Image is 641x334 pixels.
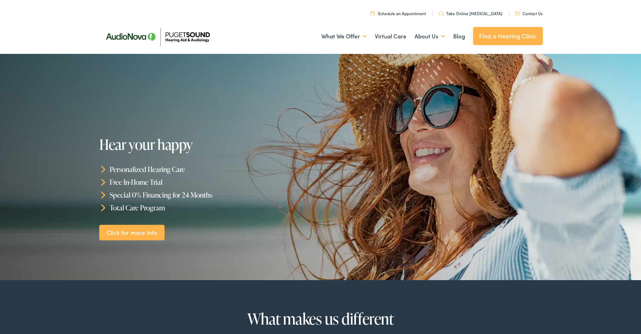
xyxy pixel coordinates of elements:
[99,163,324,176] li: Personalized Hearing Care
[439,11,443,15] img: utility icon
[453,24,465,49] a: Blog
[99,137,304,152] h1: Hear your happy
[99,225,165,240] a: Click for more Info
[99,201,324,214] li: Total Care Program
[375,24,406,49] a: Virtual Care
[99,176,324,189] li: Free In-Home Trial
[370,10,426,16] a: Schedule an Appointment
[439,10,502,16] a: Take Online [MEDICAL_DATA]
[515,12,520,15] img: utility icon
[415,24,445,49] a: About Us
[473,27,543,45] a: Find a Hearing Clinic
[321,24,367,49] a: What We Offer
[115,310,526,327] h2: What makes us different
[99,189,324,201] li: Special 0% Financing for 24 Months
[370,11,375,15] img: utility icon
[515,10,542,16] a: Contact Us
